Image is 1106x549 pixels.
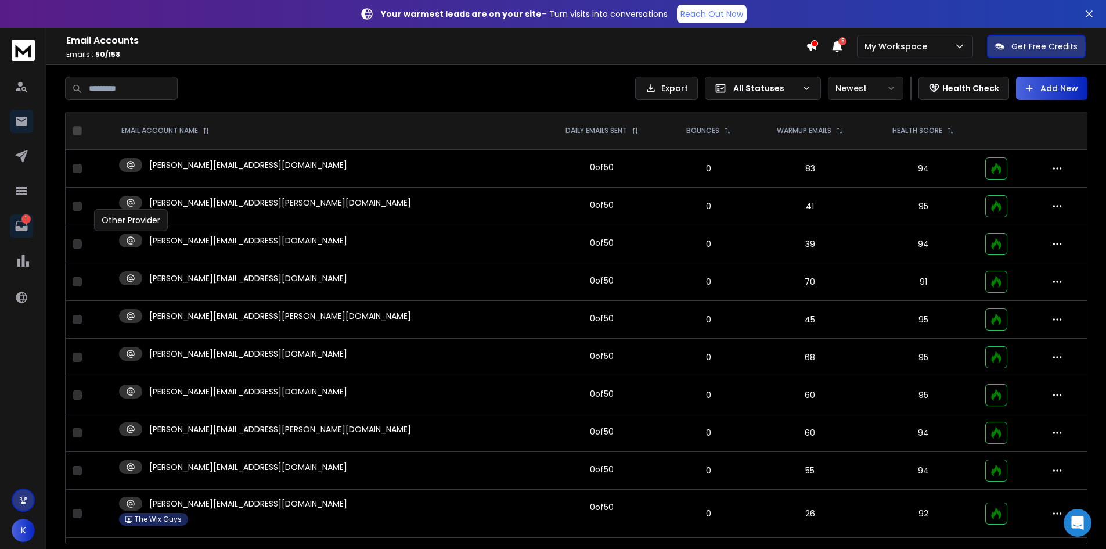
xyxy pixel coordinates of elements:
div: EMAIL ACCOUNT NAME [121,126,210,135]
td: 45 [752,301,869,339]
button: Get Free Credits [987,35,1086,58]
td: 95 [868,376,978,414]
button: K [12,519,35,542]
button: Health Check [918,77,1009,100]
span: 50 / 158 [95,49,120,59]
div: 0 of 50 [590,199,614,211]
p: 0 [672,238,745,250]
td: 95 [868,301,978,339]
p: [PERSON_NAME][EMAIL_ADDRESS][DOMAIN_NAME] [149,461,347,473]
p: BOUNCES [686,126,719,135]
td: 94 [868,225,978,263]
p: 0 [672,276,745,288]
td: 92 [868,490,978,538]
td: 39 [752,225,869,263]
td: 94 [868,452,978,490]
strong: Your warmest leads are on your site [381,8,542,20]
p: [PERSON_NAME][EMAIL_ADDRESS][DOMAIN_NAME] [149,159,347,171]
img: logo [12,40,35,61]
p: WARMUP EMAILS [777,126,831,135]
button: Export [635,77,698,100]
p: 0 [672,508,745,519]
p: 0 [672,351,745,363]
p: Reach Out Now [680,8,743,20]
p: HEALTH SCORE [892,126,942,135]
div: 0 of 50 [590,350,614,362]
p: [PERSON_NAME][EMAIL_ADDRESS][DOMAIN_NAME] [149,272,347,284]
p: Get Free Credits [1011,41,1078,52]
p: 0 [672,389,745,401]
p: [PERSON_NAME][EMAIL_ADDRESS][PERSON_NAME][DOMAIN_NAME] [149,197,411,209]
div: 0 of 50 [590,275,614,286]
td: 55 [752,452,869,490]
p: [PERSON_NAME][EMAIL_ADDRESS][DOMAIN_NAME] [149,386,347,397]
td: 41 [752,188,869,225]
p: 0 [672,163,745,174]
td: 60 [752,376,869,414]
div: 0 of 50 [590,237,614,249]
div: 0 of 50 [590,501,614,513]
p: 1 [21,214,31,224]
p: [PERSON_NAME][EMAIL_ADDRESS][PERSON_NAME][DOMAIN_NAME] [149,424,411,435]
td: 94 [868,150,978,188]
h1: Email Accounts [66,34,806,48]
td: 26 [752,490,869,538]
p: [PERSON_NAME][EMAIL_ADDRESS][DOMAIN_NAME] [149,498,347,509]
td: 95 [868,188,978,225]
p: [PERSON_NAME][EMAIL_ADDRESS][DOMAIN_NAME] [149,348,347,360]
p: All Statuses [733,82,797,94]
a: Reach Out Now [677,5,747,23]
button: Newest [828,77,903,100]
p: 0 [672,314,745,325]
div: 0 of 50 [590,313,614,324]
p: The Wix Guys [135,515,182,524]
p: Emails : [66,50,806,59]
div: Other Provider [94,209,168,231]
a: 1 [10,214,33,238]
span: 5 [838,37,846,45]
td: 95 [868,339,978,376]
div: 0 of 50 [590,464,614,475]
td: 94 [868,414,978,452]
td: 68 [752,339,869,376]
td: 83 [752,150,869,188]
p: 0 [672,427,745,439]
p: [PERSON_NAME][EMAIL_ADDRESS][PERSON_NAME][DOMAIN_NAME] [149,310,411,322]
td: 60 [752,414,869,452]
p: DAILY EMAILS SENT [565,126,627,135]
div: Open Intercom Messenger [1064,509,1091,537]
p: 0 [672,465,745,476]
div: 0 of 50 [590,426,614,437]
td: 91 [868,263,978,301]
div: 0 of 50 [590,388,614,400]
p: – Turn visits into conversations [381,8,668,20]
div: 0 of 50 [590,162,614,173]
p: 0 [672,200,745,212]
button: Add New [1016,77,1087,100]
p: [PERSON_NAME][EMAIL_ADDRESS][DOMAIN_NAME] [149,235,347,246]
td: 70 [752,263,869,301]
p: Health Check [942,82,999,94]
p: My Workspace [864,41,932,52]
